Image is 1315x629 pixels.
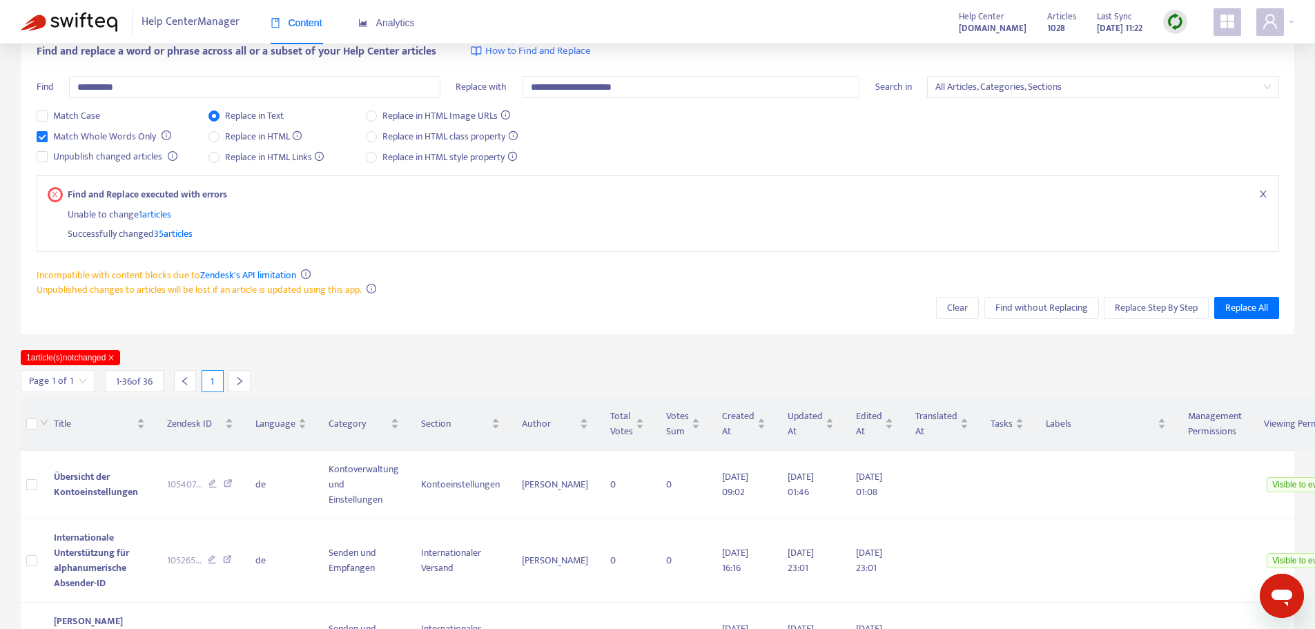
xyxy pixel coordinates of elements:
[456,79,507,95] span: Replace with
[1262,13,1278,30] span: user
[511,451,599,519] td: [PERSON_NAME]
[788,469,814,500] span: [DATE] 01:46
[1104,297,1209,319] button: Replace Step By Step
[1047,21,1065,36] strong: 1028
[54,469,138,500] span: Übersicht der Kontoeinstellungen
[1260,574,1304,618] iframe: Button to launch messaging window, conversation in progress
[1097,21,1142,36] strong: [DATE] 11:22
[599,398,655,451] th: Total Votes
[1035,398,1178,451] th: Labels
[142,9,240,35] span: Help Center Manager
[220,108,289,124] span: Replace in Text
[116,374,153,389] span: 1 - 36 of 36
[108,354,115,361] span: close
[54,416,134,432] span: Title
[220,150,330,165] span: Replace in HTML Links
[202,370,224,392] div: 1
[904,398,980,451] th: Translated At
[856,409,882,439] span: Edited At
[54,530,129,591] span: Internationale Unterstützung für alphanumerische Absender-ID
[599,451,655,519] td: 0
[37,43,436,60] span: Find and replace a word or phrase across all or a subset of your Help Center articles
[655,451,711,519] td: 0
[915,409,957,439] span: Translated At
[167,416,222,432] span: Zendesk ID
[722,545,748,576] span: [DATE] 16:16
[200,267,296,283] a: Zendesk's API limitation
[991,416,1013,432] span: Tasks
[599,519,655,603] td: 0
[984,297,1099,319] button: Find without Replacing
[1167,13,1184,30] img: sync.dc5367851b00ba804db3.png
[410,398,511,451] th: Section
[722,409,754,439] span: Created At
[377,150,523,165] span: Replace in HTML style property
[959,21,1026,36] strong: [DOMAIN_NAME]
[471,46,482,57] img: image-link
[610,409,633,439] span: Total Votes
[936,297,979,319] button: Clear
[1097,9,1132,24] span: Last Sync
[43,398,156,451] th: Title
[722,469,748,500] span: [DATE] 09:02
[1047,9,1076,24] span: Articles
[48,149,168,164] span: Unpublish changed articles
[40,418,48,427] span: down
[51,191,59,198] span: close
[711,398,777,451] th: Created At
[410,519,511,603] td: Internationaler Versand
[1219,13,1236,30] span: appstore
[1214,297,1279,319] button: Replace All
[959,9,1004,24] span: Help Center
[37,282,362,298] span: Unpublished changes to articles will be lost if an article is updated using this app.
[318,451,410,519] td: Kontoverwaltung und Einstellungen
[156,398,244,451] th: Zendesk ID
[511,398,599,451] th: Author
[655,519,711,603] td: 0
[410,451,511,519] td: Kontoeinstellungen
[244,451,318,519] td: de
[367,284,376,293] span: info-circle
[167,553,202,568] span: 105265 ...
[995,300,1088,316] span: Find without Replacing
[168,151,177,161] span: info-circle
[788,545,814,576] span: [DATE] 23:01
[48,129,162,144] span: Match Whole Words Only
[1258,189,1268,199] span: close
[244,519,318,603] td: de
[471,43,591,59] a: How to Find and Replace
[235,376,244,386] span: right
[655,398,711,451] th: Votes Sum
[666,409,689,439] span: Votes Sum
[329,416,388,432] span: Category
[377,129,523,144] span: Replace in HTML class property
[318,398,410,451] th: Category
[856,469,882,500] span: [DATE] 01:08
[358,17,415,28] span: Analytics
[162,130,171,140] span: info-circle
[271,17,322,28] span: Content
[68,202,1268,222] div: Unable to change
[318,519,410,603] td: Senden und Empfangen
[271,18,280,28] span: book
[244,398,318,451] th: Language
[377,108,516,124] span: Replace in HTML Image URLs
[1115,300,1198,316] span: Replace Step By Step
[220,129,308,144] span: Replace in HTML
[21,350,120,365] span: 1 article(s) not changed
[522,416,577,432] span: Author
[1177,398,1253,451] th: Management Permissions
[1046,416,1156,432] span: Labels
[875,79,912,95] span: Search in
[358,18,368,28] span: area-chart
[788,409,823,439] span: Updated At
[154,226,193,242] span: 35 articles
[845,398,904,451] th: Edited At
[980,398,1035,451] th: Tasks
[935,77,1271,97] span: All Articles, Categories, Sections
[959,20,1026,36] a: [DOMAIN_NAME]
[856,545,882,576] span: [DATE] 23:01
[777,398,845,451] th: Updated At
[947,300,968,316] span: Clear
[21,12,117,32] img: Swifteq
